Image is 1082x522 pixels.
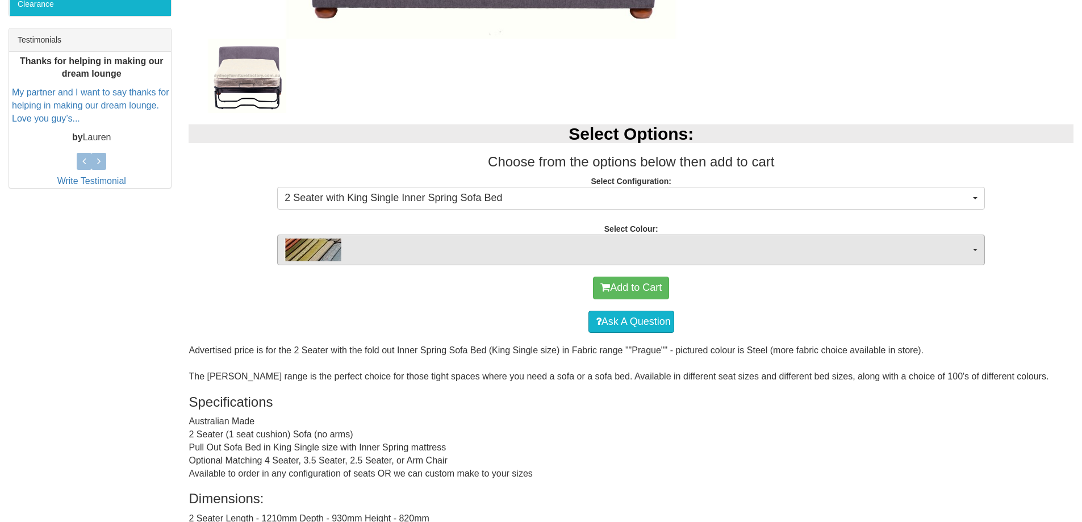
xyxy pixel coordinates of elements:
[57,176,126,186] a: Write Testimonial
[72,132,83,142] b: by
[591,177,671,186] strong: Select Configuration:
[588,311,674,333] a: Ask A Question
[593,277,669,299] button: Add to Cart
[12,88,169,124] a: My partner and I want to say thanks for helping in making our dream lounge. Love you guy’s...
[189,491,1073,506] h3: Dimensions:
[20,56,163,79] b: Thanks for helping in making our dream lounge
[604,224,658,233] strong: Select Colour:
[285,191,970,206] span: 2 Seater with King Single Inner Spring Sofa Bed
[9,28,171,52] div: Testimonials
[569,124,694,143] b: Select Options:
[277,187,985,210] button: 2 Seater with King Single Inner Spring Sofa Bed
[12,131,171,144] p: Lauren
[189,154,1073,169] h3: Choose from the options below then add to cart
[189,395,1073,410] h3: Specifications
